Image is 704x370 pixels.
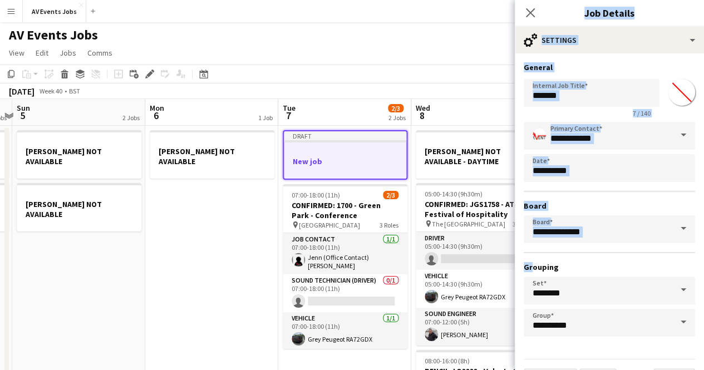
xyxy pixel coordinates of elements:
div: BST [69,87,80,95]
a: Comms [83,46,117,60]
span: Jobs [60,48,76,58]
a: View [4,46,29,60]
h3: Grouping [524,262,695,272]
h3: General [524,62,695,72]
div: [DATE] [9,86,35,97]
a: Jobs [55,46,81,60]
span: Comms [87,48,112,58]
div: Settings [515,27,704,53]
span: Edit [36,48,48,58]
span: Week 40 [37,87,65,95]
h3: Board [524,201,695,211]
a: Edit [31,46,53,60]
h1: AV Events Jobs [9,27,98,43]
h3: Job Details [515,6,704,20]
button: AV Events Jobs [23,1,86,22]
span: 7 / 140 [624,109,659,117]
span: View [9,48,24,58]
